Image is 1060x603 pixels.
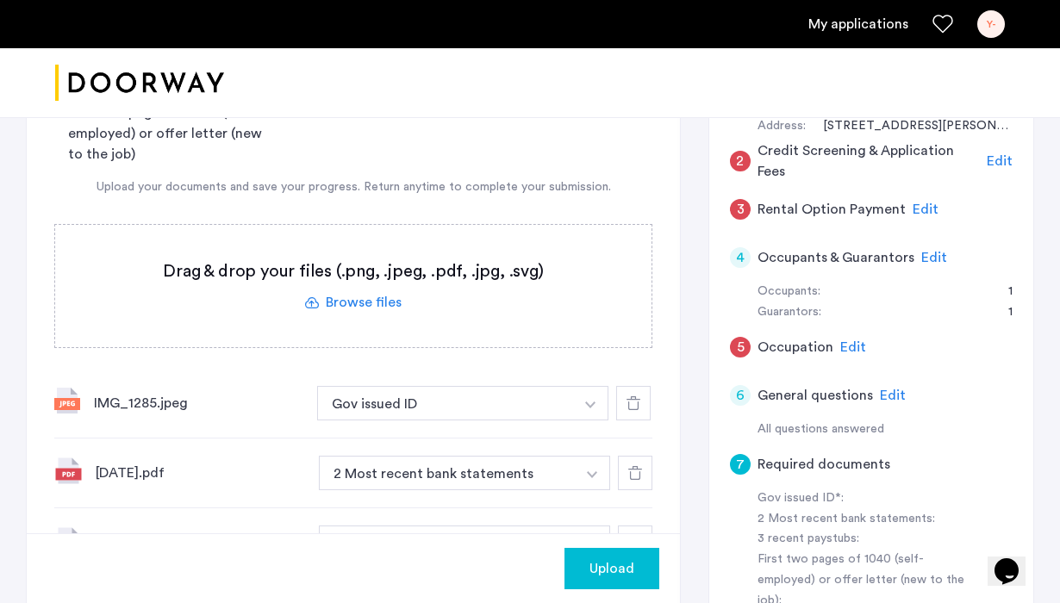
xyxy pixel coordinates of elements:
div: 1 [991,282,1013,302]
div: 2 Most recent bank statements: [758,509,975,530]
button: button [319,525,576,560]
a: Cazamio logo [55,51,224,115]
span: Edit [913,202,938,216]
button: button [573,386,608,420]
div: 6 [730,385,751,406]
div: Gov issued ID*: [758,488,975,509]
button: button [575,456,610,490]
div: 3 [730,199,751,220]
div: IMG_1285.jpeg [94,393,303,413]
img: arrow [587,471,597,478]
h5: Occupants & Guarantors [758,247,914,268]
button: button [319,456,576,490]
div: First two pages of 1040 (self-employed) or offer letter (new to the job) [54,103,271,165]
div: Guarantors: [758,302,821,323]
div: 1 [991,302,1013,323]
button: button [575,525,610,560]
div: 3 recent paystubs: [758,529,975,550]
img: logo [55,51,224,115]
a: My application [808,14,908,34]
img: file [54,388,80,413]
div: Address: [758,116,806,137]
h5: General questions [758,385,873,406]
h5: Rental Option Payment [758,199,906,220]
div: [DATE].pdf [96,463,305,483]
img: file [54,457,82,484]
img: arrow [585,401,595,408]
div: [DATE].pdf [96,532,305,553]
span: Edit [987,154,1013,168]
div: All questions answered [758,420,1013,440]
span: Edit [880,389,906,402]
div: 2 [730,151,751,171]
button: button [317,386,574,420]
h5: Occupation [758,337,833,357]
button: button [564,548,659,589]
span: Upload [589,558,634,579]
iframe: chat widget [988,534,1043,586]
div: 7 [730,454,751,475]
h5: Required documents [758,454,890,475]
span: Edit [840,340,866,354]
span: Edit [921,251,947,264]
div: 12208 Etchison Road [806,116,1013,137]
a: Favorites [932,14,953,34]
div: 4 [730,247,751,268]
h5: Credit Screening & Application Fees [758,140,981,182]
div: 5 [730,337,751,357]
img: file [54,526,82,554]
div: Y- [977,10,1005,38]
div: Upload your documents and save your progress. Return anytime to complete your submission. [54,178,652,196]
div: Occupants: [758,282,820,302]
